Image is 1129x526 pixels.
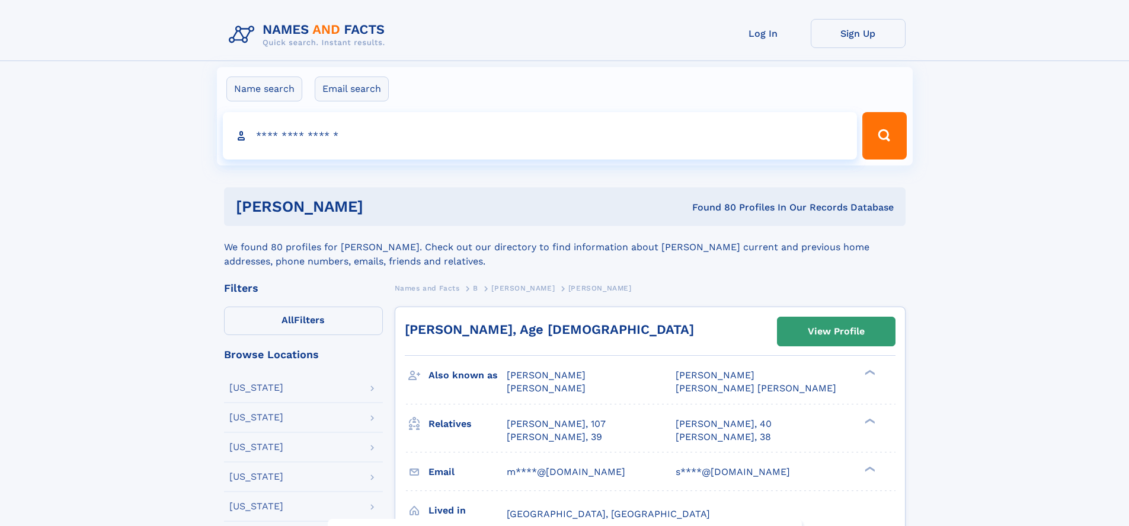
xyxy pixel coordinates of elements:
label: Name search [226,76,302,101]
input: search input [223,112,858,160]
img: Logo Names and Facts [224,19,395,51]
div: [US_STATE] [229,472,283,482]
a: [PERSON_NAME], 38 [676,431,771,444]
a: [PERSON_NAME], 107 [507,417,606,431]
div: Found 80 Profiles In Our Records Database [527,201,894,214]
h3: Email [428,462,507,482]
span: [GEOGRAPHIC_DATA], [GEOGRAPHIC_DATA] [507,508,710,519]
a: [PERSON_NAME], Age [DEMOGRAPHIC_DATA] [405,322,694,337]
span: B [473,284,478,292]
a: [PERSON_NAME], 39 [507,431,602,444]
span: [PERSON_NAME] [507,382,586,394]
a: Sign Up [811,19,906,48]
div: We found 80 profiles for [PERSON_NAME]. Check out our directory to find information about [PERSON... [224,226,906,269]
div: ❯ [862,417,876,425]
div: [US_STATE] [229,442,283,452]
span: All [282,314,294,326]
div: [US_STATE] [229,502,283,511]
span: [PERSON_NAME] [491,284,555,292]
a: Names and Facts [395,280,460,295]
div: View Profile [808,318,865,345]
div: ❯ [862,369,876,377]
button: Search Button [862,112,906,160]
span: [PERSON_NAME] [507,369,586,381]
span: [PERSON_NAME] [676,369,754,381]
label: Filters [224,307,383,335]
span: [PERSON_NAME] [PERSON_NAME] [676,382,836,394]
a: Log In [716,19,811,48]
a: [PERSON_NAME], 40 [676,417,772,431]
h3: Lived in [428,501,507,521]
h1: [PERSON_NAME] [236,199,528,214]
h3: Also known as [428,365,507,385]
h3: Relatives [428,414,507,434]
a: B [473,280,478,295]
a: [PERSON_NAME] [491,280,555,295]
a: View Profile [778,317,895,346]
label: Email search [315,76,389,101]
div: Filters [224,283,383,294]
div: [US_STATE] [229,383,283,393]
span: [PERSON_NAME] [568,284,632,292]
div: [US_STATE] [229,413,283,422]
div: Browse Locations [224,349,383,360]
div: ❯ [862,465,876,473]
